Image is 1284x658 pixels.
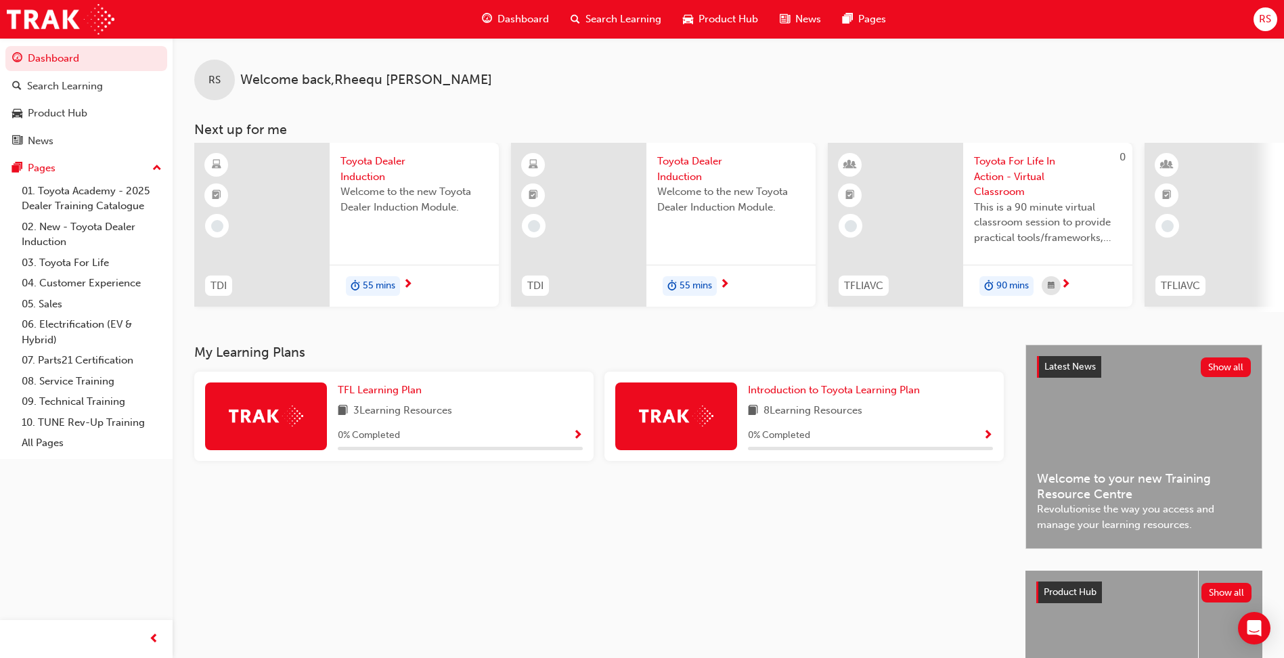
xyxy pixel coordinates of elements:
[211,278,227,294] span: TDI
[353,403,452,420] span: 3 Learning Resources
[845,156,855,174] span: learningResourceType_INSTRUCTOR_LED-icon
[680,278,712,294] span: 55 mins
[338,428,400,443] span: 0 % Completed
[748,403,758,420] span: book-icon
[843,11,853,28] span: pages-icon
[338,382,427,398] a: TFL Learning Plan
[363,278,395,294] span: 55 mins
[1044,586,1097,598] span: Product Hub
[983,427,993,444] button: Show Progress
[1238,612,1270,644] div: Open Intercom Messenger
[763,403,862,420] span: 8 Learning Resources
[996,278,1029,294] span: 90 mins
[5,74,167,99] a: Search Learning
[858,12,886,27] span: Pages
[194,345,1004,360] h3: My Learning Plans
[5,101,167,126] a: Product Hub
[28,106,87,121] div: Product Hub
[683,11,693,28] span: car-icon
[12,162,22,175] span: pages-icon
[497,12,549,27] span: Dashboard
[780,11,790,28] span: news-icon
[173,122,1284,137] h3: Next up for me
[16,350,167,371] a: 07. Parts21 Certification
[657,154,805,184] span: Toyota Dealer Induction
[1161,278,1200,294] span: TFLIAVC
[748,382,925,398] a: Introduction to Toyota Learning Plan
[1044,361,1096,372] span: Latest News
[7,4,114,35] img: Trak
[28,160,56,176] div: Pages
[16,273,167,294] a: 04. Customer Experience
[844,278,883,294] span: TFLIAVC
[403,279,413,291] span: next-icon
[16,433,167,454] a: All Pages
[1201,357,1252,377] button: Show all
[1048,278,1055,294] span: calendar-icon
[1162,187,1172,204] span: booktick-icon
[529,187,538,204] span: booktick-icon
[699,12,758,27] span: Product Hub
[560,5,672,33] a: search-iconSearch Learning
[1161,220,1174,232] span: learningRecordVerb_NONE-icon
[828,143,1132,307] a: 0TFLIAVCToyota For Life In Action - Virtual ClassroomThis is a 90 minute virtual classroom sessio...
[571,11,580,28] span: search-icon
[5,156,167,181] button: Pages
[16,294,167,315] a: 05. Sales
[16,181,167,217] a: 01. Toyota Academy - 2025 Dealer Training Catalogue
[229,405,303,426] img: Trak
[639,405,713,426] img: Trak
[1162,156,1172,174] span: learningResourceType_INSTRUCTOR_LED-icon
[573,427,583,444] button: Show Progress
[27,79,103,94] div: Search Learning
[528,220,540,232] span: learningRecordVerb_NONE-icon
[194,143,499,307] a: TDIToyota Dealer InductionWelcome to the new Toyota Dealer Induction Module.duration-icon55 mins
[769,5,832,33] a: news-iconNews
[1025,345,1262,549] a: Latest NewsShow allWelcome to your new Training Resource CentreRevolutionise the way you access a...
[5,46,167,71] a: Dashboard
[657,184,805,215] span: Welcome to the new Toyota Dealer Induction Module.
[585,12,661,27] span: Search Learning
[149,631,159,648] span: prev-icon
[212,156,221,174] span: learningResourceType_ELEARNING-icon
[667,278,677,295] span: duration-icon
[5,43,167,156] button: DashboardSearch LearningProduct HubNews
[12,135,22,148] span: news-icon
[211,220,223,232] span: learningRecordVerb_NONE-icon
[1037,502,1251,532] span: Revolutionise the way you access and manage your learning resources.
[1259,12,1271,27] span: RS
[471,5,560,33] a: guage-iconDashboard
[16,217,167,253] a: 02. New - Toyota Dealer Induction
[748,384,920,396] span: Introduction to Toyota Learning Plan
[340,184,488,215] span: Welcome to the new Toyota Dealer Induction Module.
[1120,151,1126,163] span: 0
[845,220,857,232] span: learningRecordVerb_NONE-icon
[1201,583,1252,602] button: Show all
[340,154,488,184] span: Toyota Dealer Induction
[748,428,810,443] span: 0 % Completed
[1036,582,1252,603] a: Product HubShow all
[5,129,167,154] a: News
[1254,7,1277,31] button: RS
[12,53,22,65] span: guage-icon
[720,279,730,291] span: next-icon
[16,371,167,392] a: 08. Service Training
[240,72,492,88] span: Welcome back , Rheequ [PERSON_NAME]
[511,143,816,307] a: TDIToyota Dealer InductionWelcome to the new Toyota Dealer Induction Module.duration-icon55 mins
[12,108,22,120] span: car-icon
[208,72,221,88] span: RS
[672,5,769,33] a: car-iconProduct Hub
[482,11,492,28] span: guage-icon
[795,12,821,27] span: News
[1061,279,1071,291] span: next-icon
[16,391,167,412] a: 09. Technical Training
[338,384,422,396] span: TFL Learning Plan
[1037,356,1251,378] a: Latest NewsShow all
[351,278,360,295] span: duration-icon
[984,278,994,295] span: duration-icon
[16,314,167,350] a: 06. Electrification (EV & Hybrid)
[845,187,855,204] span: booktick-icon
[573,430,583,442] span: Show Progress
[983,430,993,442] span: Show Progress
